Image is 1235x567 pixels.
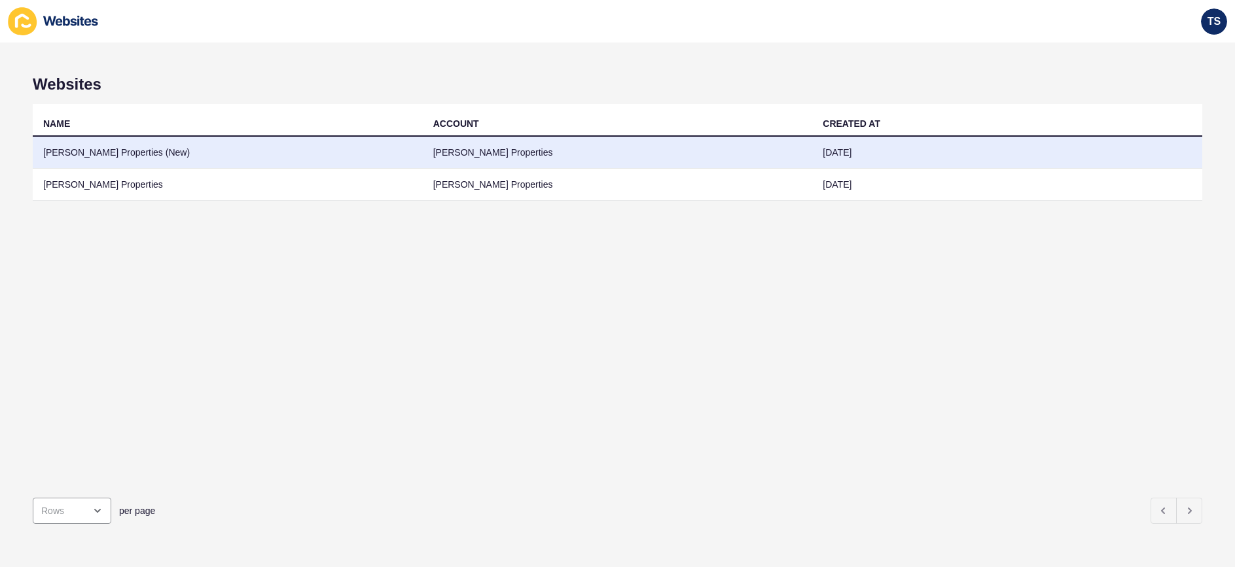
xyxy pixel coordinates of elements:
[33,498,111,524] div: open menu
[33,75,1202,94] h1: Websites
[812,169,1202,201] td: [DATE]
[33,137,423,169] td: [PERSON_NAME] Properties (New)
[43,117,70,130] div: NAME
[823,117,880,130] div: CREATED AT
[433,117,479,130] div: ACCOUNT
[812,137,1202,169] td: [DATE]
[33,169,423,201] td: [PERSON_NAME] Properties
[119,504,155,517] span: per page
[423,137,813,169] td: [PERSON_NAME] Properties
[423,169,813,201] td: [PERSON_NAME] Properties
[1208,15,1221,28] span: TS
